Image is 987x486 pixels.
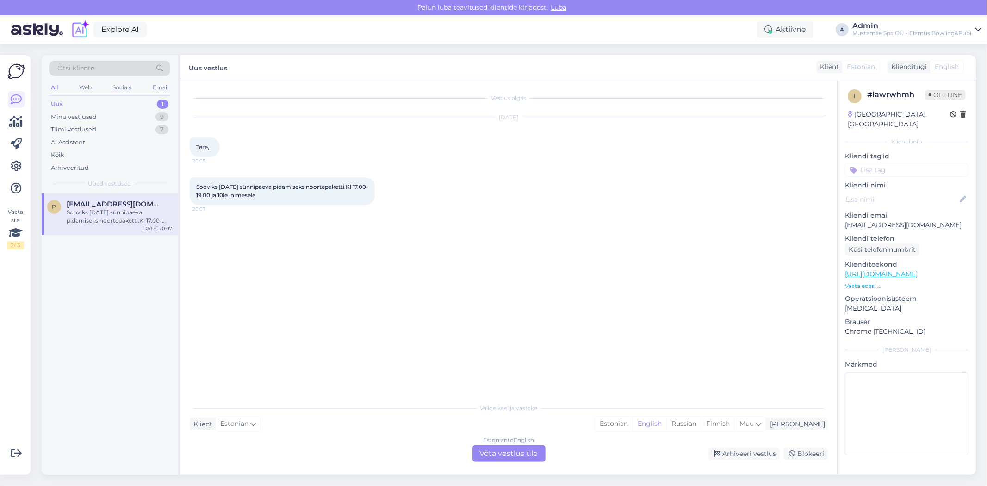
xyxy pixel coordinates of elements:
div: [PERSON_NAME] [845,346,968,354]
p: [EMAIL_ADDRESS][DOMAIN_NAME] [845,220,968,230]
div: Kliendi info [845,137,968,146]
div: Admin [852,22,971,30]
div: AI Assistent [51,138,85,147]
p: Operatsioonisüsteem [845,294,968,304]
span: 20:07 [192,206,227,212]
div: Klient [816,62,839,72]
input: Lisa nimi [845,194,958,205]
div: # iawrwhmh [867,89,925,100]
span: Tere, [196,143,209,150]
div: Võta vestlus üle [472,445,546,462]
div: English [633,417,666,431]
div: Web [77,81,93,93]
span: Sooviks [DATE] sünnipäeva pidamiseks noortepaketti.Kl 17.00-19.00 ja 10le inimesele [196,183,368,199]
span: Estonian [847,62,875,72]
img: Askly Logo [7,62,25,80]
div: Kõik [51,150,64,160]
div: 7 [155,125,168,134]
span: i [854,93,856,100]
div: 2 / 3 [7,241,24,249]
div: Valige keel ja vastake [190,404,828,412]
p: Brauser [845,317,968,327]
p: Kliendi telefon [845,234,968,243]
a: Explore AI [93,22,147,37]
div: Minu vestlused [51,112,97,122]
span: 20:05 [192,157,227,164]
div: Klienditugi [888,62,927,72]
div: A [836,23,849,36]
div: Klient [190,419,212,429]
div: Uus [51,100,63,109]
input: Lisa tag [845,163,968,177]
div: [DATE] [190,113,828,122]
div: Email [151,81,170,93]
span: Uued vestlused [88,180,131,188]
div: Russian [666,417,701,431]
p: Kliendi nimi [845,181,968,190]
div: Estonian [595,417,633,431]
div: Mustamäe Spa OÜ - Elamus Bowling&Pubi [852,30,971,37]
div: Sooviks [DATE] sünnipäeva pidamiseks noortepaketti.Kl 17.00-19.00 ja 10le inimesele [67,208,172,225]
a: [URL][DOMAIN_NAME] [845,270,918,278]
div: Arhiveeritud [51,163,89,173]
div: Arhiveeri vestlus [708,448,780,460]
div: [DATE] 20:07 [142,225,172,232]
div: [GEOGRAPHIC_DATA], [GEOGRAPHIC_DATA] [848,110,950,129]
div: Vestlus algas [190,94,828,102]
span: English [935,62,959,72]
div: Küsi telefoninumbrit [845,243,919,256]
div: Socials [111,81,133,93]
div: Blokeeri [783,448,828,460]
div: Aktiivne [757,21,813,38]
span: Offline [925,90,966,100]
div: [PERSON_NAME] [766,419,825,429]
div: Tiimi vestlused [51,125,96,134]
span: Estonian [220,419,248,429]
div: Finnish [701,417,734,431]
p: [MEDICAL_DATA] [845,304,968,313]
img: explore-ai [70,20,90,39]
p: Kliendi email [845,211,968,220]
a: AdminMustamäe Spa OÜ - Elamus Bowling&Pubi [852,22,981,37]
div: Vaata siia [7,208,24,249]
p: Kliendi tag'id [845,151,968,161]
p: Chrome [TECHNICAL_ID] [845,327,968,336]
label: Uus vestlus [189,61,227,73]
div: 1 [157,100,168,109]
p: Märkmed [845,360,968,369]
div: All [49,81,60,93]
p: Klienditeekond [845,260,968,269]
span: Otsi kliente [57,63,94,73]
div: Estonian to English [484,436,534,444]
div: 9 [155,112,168,122]
span: Luba [548,3,570,12]
span: Muu [739,419,754,428]
span: piretvalk@hotmail.com [67,200,163,208]
p: Vaata edasi ... [845,282,968,290]
span: p [52,203,56,210]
